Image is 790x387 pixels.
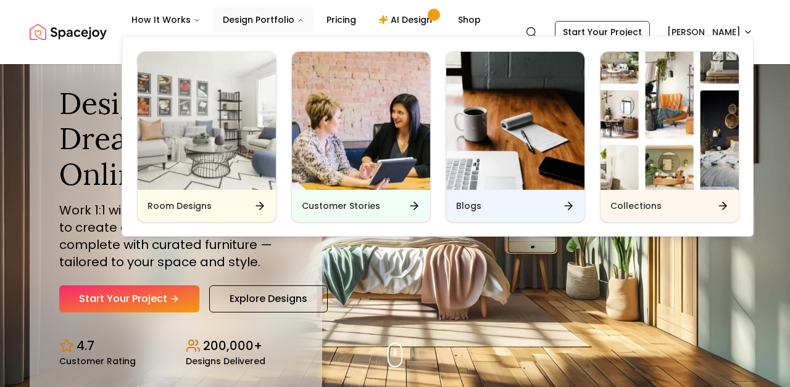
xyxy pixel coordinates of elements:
[59,202,293,271] p: Work 1:1 with expert interior designers to create a personalized design, complete with curated fu...
[30,20,107,44] img: Spacejoy Logo
[446,51,585,222] a: BlogsBlogs
[186,357,265,365] small: Designs Delivered
[59,86,293,192] h1: Design Your Dream Space Online
[446,52,584,190] img: Blogs
[203,337,262,354] p: 200,000+
[601,52,739,190] img: Collections
[209,285,328,312] a: Explore Designs
[448,7,491,32] a: Shop
[138,52,276,190] img: Room Designs
[77,337,94,354] p: 4.7
[59,285,199,312] a: Start Your Project
[600,51,739,222] a: CollectionsCollections
[122,36,754,237] div: Design Portfolio
[291,51,431,222] a: Customer StoriesCustomer Stories
[30,20,107,44] a: Spacejoy
[59,357,136,365] small: Customer Rating
[137,51,276,222] a: Room DesignsRoom Designs
[148,200,212,212] h6: Room Designs
[555,21,650,43] a: Start Your Project
[213,7,314,32] button: Design Portfolio
[122,7,210,32] button: How It Works
[317,7,366,32] a: Pricing
[456,200,481,212] h6: Blogs
[122,7,491,32] nav: Main
[292,52,430,190] img: Customer Stories
[302,200,380,212] h6: Customer Stories
[59,327,293,365] div: Design stats
[368,7,446,32] a: AI Design
[660,21,760,43] button: [PERSON_NAME]
[610,200,662,212] h6: Collections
